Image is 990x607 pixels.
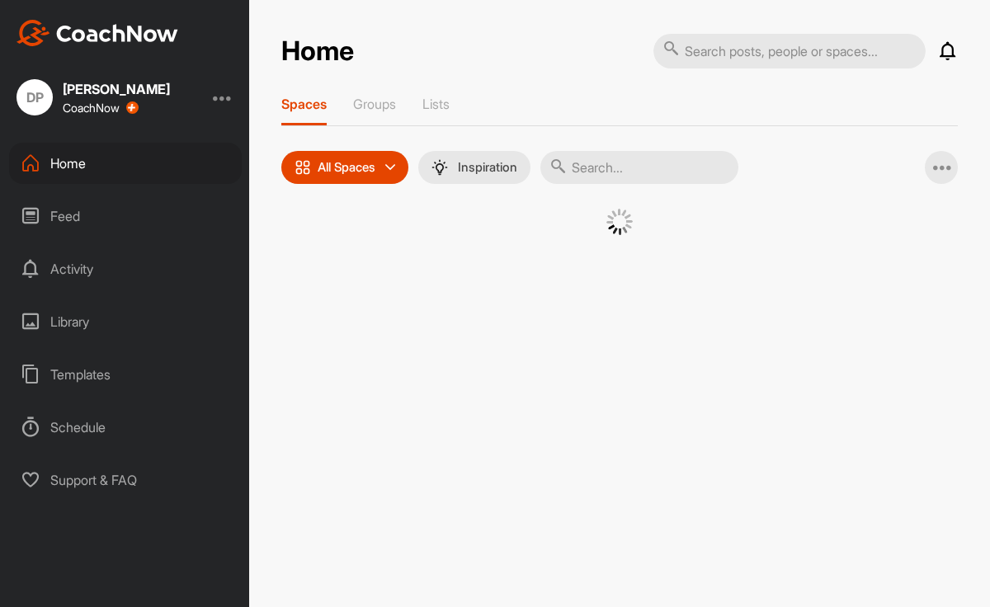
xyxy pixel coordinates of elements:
[431,159,448,176] img: menuIcon
[318,161,375,174] p: All Spaces
[9,143,242,184] div: Home
[9,248,242,289] div: Activity
[458,161,517,174] p: Inspiration
[63,82,170,96] div: [PERSON_NAME]
[16,20,178,46] img: CoachNow
[281,35,354,68] h2: Home
[606,209,633,235] img: G6gVgL6ErOh57ABN0eRmCEwV0I4iEi4d8EwaPGI0tHgoAbU4EAHFLEQAh+QQFCgALACwIAA4AGAASAAAEbHDJSesaOCdk+8xg...
[422,96,450,112] p: Lists
[540,151,738,184] input: Search...
[353,96,396,112] p: Groups
[9,407,242,448] div: Schedule
[63,101,139,115] div: CoachNow
[9,301,242,342] div: Library
[9,354,242,395] div: Templates
[295,159,311,176] img: icon
[9,459,242,501] div: Support & FAQ
[16,79,53,115] div: DP
[281,96,327,112] p: Spaces
[9,195,242,237] div: Feed
[653,34,926,68] input: Search posts, people or spaces...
